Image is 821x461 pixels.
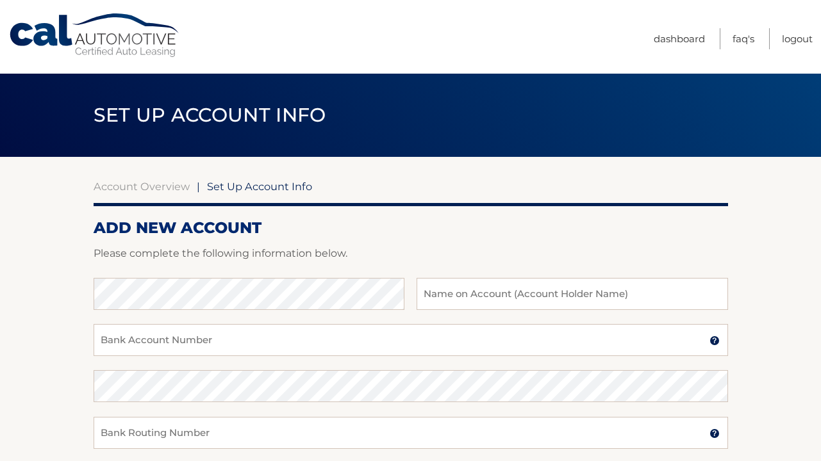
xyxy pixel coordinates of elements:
a: Logout [782,28,813,49]
span: | [197,180,200,193]
img: tooltip.svg [709,428,720,439]
a: Cal Automotive [8,13,181,58]
input: Bank Account Number [94,324,728,356]
a: Account Overview [94,180,190,193]
span: Set Up Account Info [207,180,312,193]
input: Bank Routing Number [94,417,728,449]
p: Please complete the following information below. [94,245,728,263]
a: FAQ's [733,28,754,49]
input: Name on Account (Account Holder Name) [417,278,727,310]
span: Set Up Account Info [94,103,326,127]
img: tooltip.svg [709,336,720,346]
h2: ADD NEW ACCOUNT [94,218,728,238]
a: Dashboard [654,28,705,49]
